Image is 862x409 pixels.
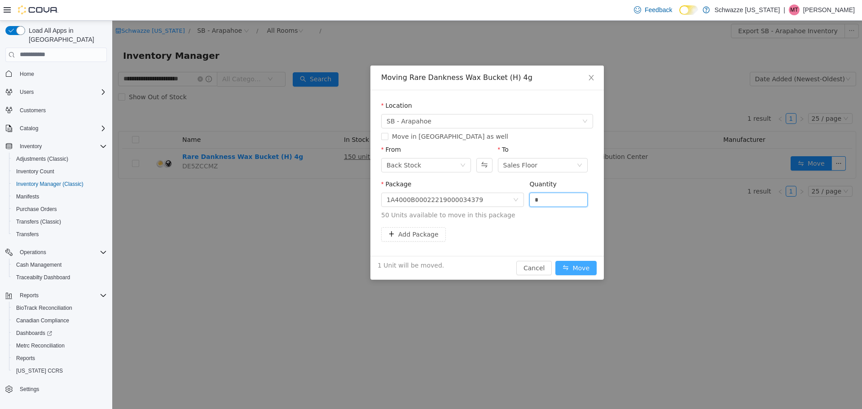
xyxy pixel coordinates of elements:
[20,125,38,132] span: Catalog
[16,123,42,134] button: Catalog
[16,231,39,238] span: Transfers
[469,181,472,185] i: icon: down
[679,5,698,15] input: Dark Mode
[20,249,46,256] span: Operations
[13,340,68,351] a: Metrc Reconciliation
[16,68,107,79] span: Home
[466,45,492,70] button: Close
[404,240,440,255] button: Cancel
[364,137,380,152] button: Swap
[269,81,300,88] label: Location
[13,259,107,270] span: Cash Management
[25,26,107,44] span: Load All Apps in [GEOGRAPHIC_DATA]
[16,105,107,116] span: Customers
[9,165,110,178] button: Inventory Count
[16,87,37,97] button: Users
[386,125,396,132] label: To
[9,178,110,190] button: Inventory Manager (Classic)
[783,4,785,15] p: |
[417,160,444,167] label: Quantity
[13,272,107,283] span: Traceabilty Dashboard
[16,105,49,116] a: Customers
[269,160,299,167] label: Package
[274,94,319,107] span: SB - Arapahoe
[269,52,481,62] div: Moving Rare Dankness Wax Bucket (H) 4g
[16,355,35,362] span: Reports
[18,5,58,14] img: Cova
[13,353,107,364] span: Reports
[9,352,110,365] button: Reports
[13,216,107,227] span: Transfers (Classic)
[13,191,107,202] span: Manifests
[13,328,107,339] span: Dashboards
[9,153,110,165] button: Adjustments (Classic)
[2,383,110,396] button: Settings
[20,292,39,299] span: Reports
[16,304,72,312] span: BioTrack Reconciliation
[714,4,780,15] p: Schwazze [US_STATE]
[391,138,426,151] div: Sales Floor
[9,327,110,339] a: Dashboards
[13,303,107,313] span: BioTrack Reconciliation
[789,4,800,15] div: Michael Tice
[274,138,309,151] div: Back Stock
[20,107,46,114] span: Customers
[13,179,107,189] span: Inventory Manager (Classic)
[16,383,107,395] span: Settings
[13,328,56,339] a: Dashboards
[790,4,798,15] span: MT
[16,274,70,281] span: Traceabilty Dashboard
[16,193,39,200] span: Manifests
[13,166,107,177] span: Inventory Count
[16,155,68,163] span: Adjustments (Classic)
[475,53,483,61] i: icon: close
[276,112,400,119] span: Move in [GEOGRAPHIC_DATA] as well
[9,259,110,271] button: Cash Management
[469,175,472,178] i: icon: up
[13,154,107,164] span: Adjustments (Classic)
[269,125,289,132] label: From
[13,315,107,326] span: Canadian Compliance
[13,204,61,215] a: Purchase Orders
[2,104,110,117] button: Customers
[16,180,84,188] span: Inventory Manager (Classic)
[13,365,107,376] span: Washington CCRS
[13,154,72,164] a: Adjustments (Classic)
[16,123,107,134] span: Catalog
[803,4,855,15] p: [PERSON_NAME]
[20,143,42,150] span: Inventory
[13,365,66,376] a: [US_STATE] CCRS
[16,290,107,301] span: Reports
[16,317,69,324] span: Canadian Compliance
[13,229,42,240] a: Transfers
[16,330,52,337] span: Dashboards
[9,271,110,284] button: Traceabilty Dashboard
[466,172,475,179] span: Increase Value
[9,228,110,241] button: Transfers
[16,87,107,97] span: Users
[13,166,58,177] a: Inventory Count
[9,365,110,377] button: [US_STATE] CCRS
[9,314,110,327] button: Canadian Compliance
[2,140,110,153] button: Inventory
[20,88,34,96] span: Users
[466,179,475,186] span: Decrease Value
[269,207,334,221] button: icon: plusAdd Package
[9,215,110,228] button: Transfers (Classic)
[630,1,676,19] a: Feedback
[274,172,371,186] div: 1A4000B00022219000034379
[265,240,332,250] span: 1 Unit will be moved.
[443,240,484,255] button: icon: swapMove
[401,176,406,183] i: icon: down
[16,290,42,301] button: Reports
[16,141,45,152] button: Inventory
[13,259,65,270] a: Cash Management
[269,190,481,199] span: 50 Units available to move in this package
[13,353,39,364] a: Reports
[16,206,57,213] span: Purchase Orders
[9,339,110,352] button: Metrc Reconciliation
[2,67,110,80] button: Home
[465,142,470,148] i: icon: down
[16,261,62,268] span: Cash Management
